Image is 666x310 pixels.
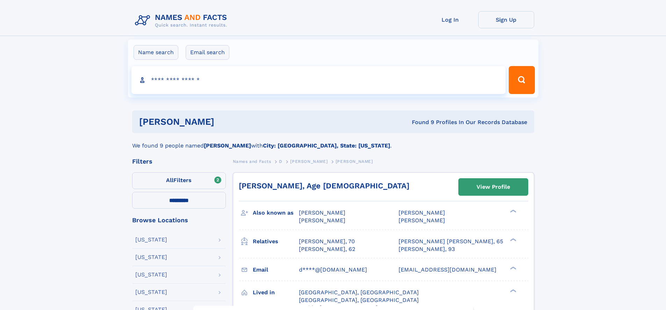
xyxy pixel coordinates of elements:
[253,236,299,247] h3: Relatives
[422,11,478,28] a: Log In
[132,217,226,223] div: Browse Locations
[253,207,299,219] h3: Also known as
[132,172,226,189] label: Filters
[299,289,419,296] span: [GEOGRAPHIC_DATA], [GEOGRAPHIC_DATA]
[132,133,534,150] div: We found 9 people named with .
[290,157,328,166] a: [PERSON_NAME]
[233,157,271,166] a: Names and Facts
[399,245,455,253] a: [PERSON_NAME], 93
[299,245,355,253] a: [PERSON_NAME], 62
[135,237,167,243] div: [US_STATE]
[299,297,419,303] span: [GEOGRAPHIC_DATA], [GEOGRAPHIC_DATA]
[509,66,535,94] button: Search Button
[239,181,409,190] a: [PERSON_NAME], Age [DEMOGRAPHIC_DATA]
[290,159,328,164] span: [PERSON_NAME]
[477,179,510,195] div: View Profile
[399,209,445,216] span: [PERSON_NAME]
[135,272,167,277] div: [US_STATE]
[253,264,299,276] h3: Email
[135,289,167,295] div: [US_STATE]
[336,159,373,164] span: [PERSON_NAME]
[299,209,345,216] span: [PERSON_NAME]
[299,217,345,224] span: [PERSON_NAME]
[253,287,299,298] h3: Lived in
[134,45,178,60] label: Name search
[313,118,527,126] div: Found 9 Profiles In Our Records Database
[399,238,503,245] a: [PERSON_NAME] [PERSON_NAME], 65
[139,117,313,126] h1: [PERSON_NAME]
[399,217,445,224] span: [PERSON_NAME]
[135,254,167,260] div: [US_STATE]
[132,11,233,30] img: Logo Names and Facts
[459,179,528,195] a: View Profile
[166,177,173,183] span: All
[279,157,282,166] a: D
[186,45,229,60] label: Email search
[132,158,226,165] div: Filters
[478,11,534,28] a: Sign Up
[131,66,506,94] input: search input
[508,266,517,270] div: ❯
[399,266,496,273] span: [EMAIL_ADDRESS][DOMAIN_NAME]
[508,209,517,214] div: ❯
[263,142,390,149] b: City: [GEOGRAPHIC_DATA], State: [US_STATE]
[508,237,517,242] div: ❯
[279,159,282,164] span: D
[508,288,517,293] div: ❯
[299,238,355,245] a: [PERSON_NAME], 70
[204,142,251,149] b: [PERSON_NAME]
